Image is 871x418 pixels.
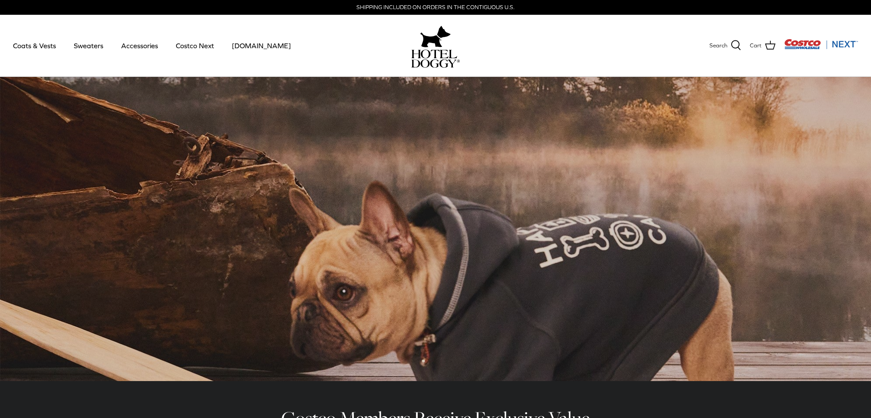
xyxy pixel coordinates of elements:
span: Cart [750,41,762,50]
a: Cart [750,40,775,51]
img: hoteldoggy.com [420,23,451,50]
a: Sweaters [66,31,111,60]
span: Search [709,41,727,50]
a: Visit Costco Next [784,44,858,51]
a: hoteldoggy.com hoteldoggycom [411,23,460,68]
a: Costco Next [168,31,222,60]
img: Costco Next [784,39,858,50]
img: hoteldoggycom [411,50,460,68]
a: Accessories [113,31,166,60]
a: Search [709,40,741,51]
a: [DOMAIN_NAME] [224,31,299,60]
a: Coats & Vests [5,31,64,60]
